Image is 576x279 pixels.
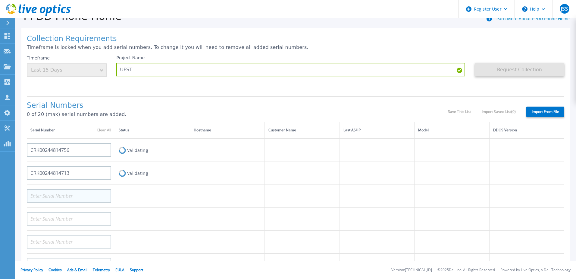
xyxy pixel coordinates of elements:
[475,63,564,76] button: Request Collection
[116,56,145,60] label: Project Name
[27,35,564,43] h1: Collection Requirements
[27,112,448,117] p: 0 of 20 (max) serial numbers are added.
[500,268,571,272] li: Powered by Live Optics, a Dell Technology
[130,267,143,272] a: Support
[27,189,111,203] input: Enter Serial Number
[437,268,495,272] li: © 2025 Dell Inc. All Rights Reserved
[265,122,340,139] th: Customer Name
[27,143,111,157] input: Enter Serial Number
[93,267,110,272] a: Telemetry
[115,267,124,272] a: EULA
[526,107,564,117] label: Import From File
[119,168,186,179] div: Validating
[30,127,111,133] div: Serial Number
[561,6,568,11] span: JSS
[27,45,564,50] p: Timeframe is locked when you add serial numbers. To change it you will need to remove all added s...
[67,267,87,272] a: Ads & Email
[27,235,111,249] input: Enter Serial Number
[190,122,265,139] th: Hostname
[20,267,43,272] a: Privacy Policy
[27,258,111,271] input: Enter Serial Number
[119,145,186,156] div: Validating
[27,212,111,226] input: Enter Serial Number
[49,267,62,272] a: Cookies
[27,166,111,180] input: Enter Serial Number
[340,122,415,139] th: Last ASUP
[391,268,432,272] li: Version: [TECHNICAL_ID]
[415,122,490,139] th: Model
[489,122,564,139] th: DDOS Version
[116,63,465,76] input: Enter Project Name
[27,56,50,60] label: Timeframe
[27,101,448,110] h1: Serial Numbers
[115,122,190,139] th: Status
[494,16,570,21] a: Learn More About PPDD Phone Home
